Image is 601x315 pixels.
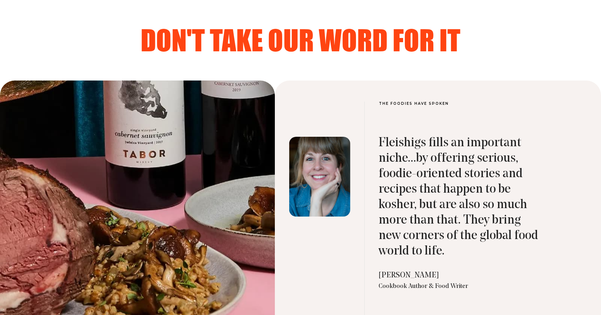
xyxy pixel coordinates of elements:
div: [PERSON_NAME] [379,270,540,281]
img: Leah Koening, Cookbook Author & Food Writer [289,137,350,217]
h2: Don't take our word for it [40,26,561,54]
blockquote: Fleishigs fills an important niche...by offering serious, foodie-oriented stories and recipes tha... [379,135,540,259]
div: Cookbook Author & Food Writer [379,282,540,291]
